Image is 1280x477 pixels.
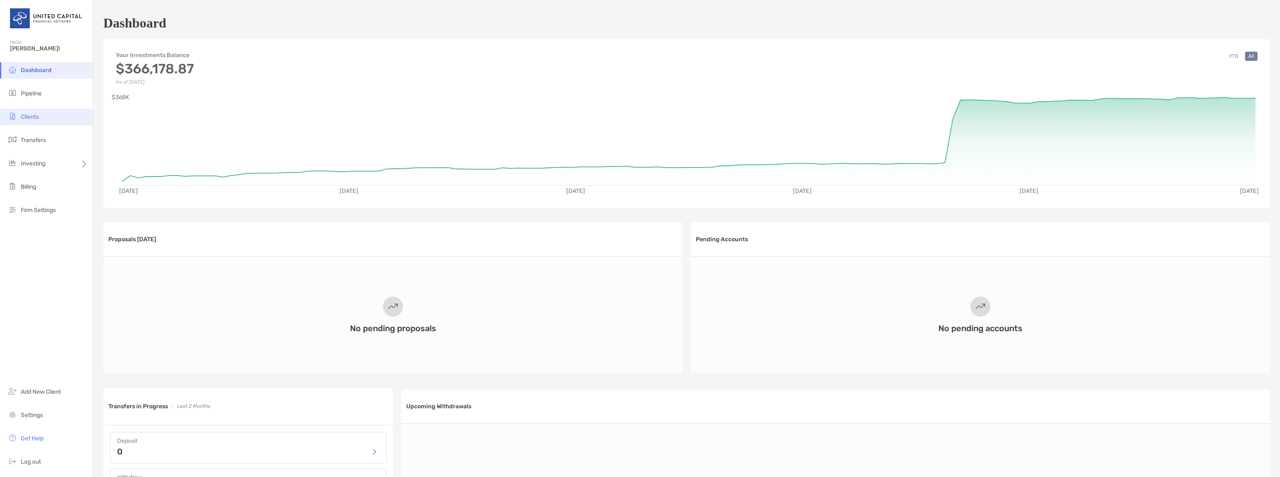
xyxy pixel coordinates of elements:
[21,67,52,74] span: Dashboard
[340,187,358,195] text: [DATE]
[21,183,36,190] span: Billing
[7,65,17,75] img: dashboard icon
[7,181,17,191] img: billing icon
[119,187,138,195] text: [DATE]
[7,386,17,396] img: add_new_client icon
[7,88,17,98] img: pipeline icon
[1225,52,1242,61] button: YTD
[108,403,168,410] h3: Transfers in Progress
[21,113,39,120] span: Clients
[793,187,812,195] text: [DATE]
[117,437,379,445] h4: Deposit
[350,323,436,333] h3: No pending proposals
[21,90,42,97] span: Pipeline
[21,412,43,419] span: Settings
[21,388,61,395] span: Add New Client
[21,160,45,167] span: Investing
[21,207,56,214] span: Firm Settings
[112,94,130,101] text: $368K
[7,111,17,121] img: clients icon
[116,52,194,59] h4: Your Investments Balance
[7,433,17,443] img: get-help icon
[21,435,44,442] span: Get Help
[7,410,17,420] img: settings icon
[1240,187,1259,195] text: [DATE]
[177,401,210,412] p: Last 2 Months
[103,15,166,31] h1: Dashboard
[7,205,17,215] img: firm-settings icon
[7,456,17,466] img: logout icon
[117,447,122,456] p: 0
[7,158,17,168] img: investing icon
[1020,187,1038,195] text: [DATE]
[1245,52,1257,61] button: All
[21,137,46,144] span: Transfers
[10,3,83,33] img: United Capital Logo
[116,79,194,85] p: As of [DATE]
[7,135,17,145] img: transfers icon
[108,236,156,243] h3: Proposals [DATE]
[21,458,41,465] span: Log out
[696,236,748,243] h3: Pending Accounts
[116,61,194,77] h3: $366,178.87
[566,187,585,195] text: [DATE]
[406,403,471,410] h3: Upcoming Withdrawals
[938,323,1022,333] h3: No pending accounts
[10,45,88,52] span: [PERSON_NAME]!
